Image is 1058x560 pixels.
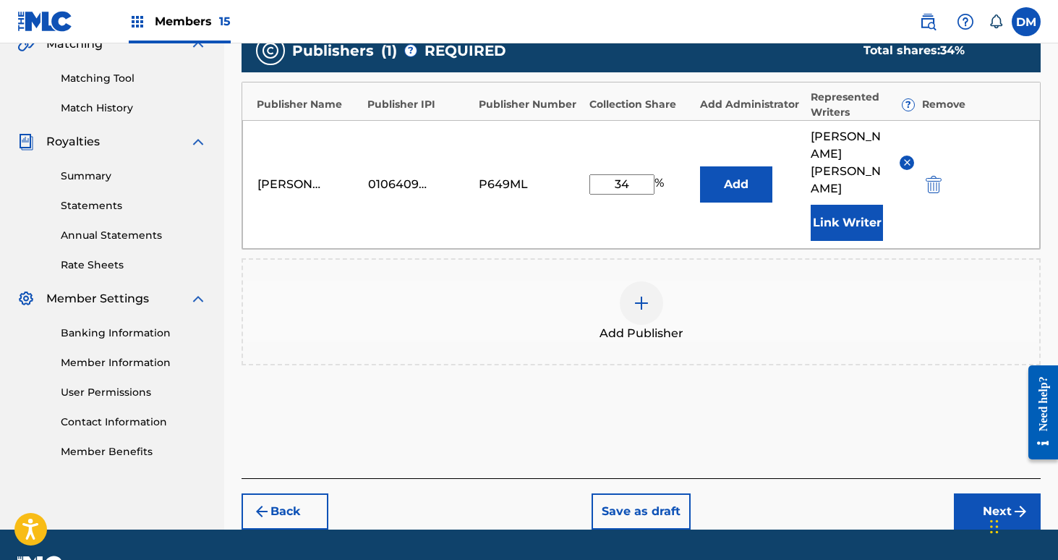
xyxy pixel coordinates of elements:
div: Publisher IPI [367,97,471,112]
button: Link Writer [811,205,883,241]
img: Member Settings [17,290,35,307]
a: Public Search [913,7,942,36]
a: Contact Information [61,415,207,430]
button: Add [700,166,772,203]
div: Notifications [989,14,1003,29]
a: Rate Sheets [61,258,207,273]
img: search [919,13,937,30]
span: 15 [219,14,231,28]
span: Member Settings [46,290,149,307]
span: [PERSON_NAME] [PERSON_NAME] [811,128,889,198]
a: Annual Statements [61,228,207,243]
div: Total shares: [863,42,1012,59]
div: Drag [990,505,999,548]
span: Add Publisher [600,325,683,342]
span: REQUIRED [425,40,506,61]
img: Matching [17,35,35,53]
img: publishers [262,42,279,59]
div: Remove [922,97,1025,112]
button: Save as draft [592,493,691,530]
img: remove-from-list-button [902,157,913,168]
a: Matching Tool [61,71,207,86]
a: Statements [61,198,207,213]
span: 34 % [940,43,965,57]
span: Publishers [292,40,374,61]
span: ? [903,99,914,111]
iframe: Resource Center [1018,355,1058,471]
a: Match History [61,101,207,116]
a: Member Information [61,355,207,370]
img: MLC Logo [17,11,73,32]
img: expand [189,35,207,53]
div: Add Administrator [700,97,803,112]
a: Member Benefits [61,444,207,459]
span: Matching [46,35,103,53]
div: Publisher Number [479,97,582,112]
a: User Permissions [61,385,207,400]
img: 12a2ab48e56ec057fbd8.svg [926,176,942,193]
img: Royalties [17,133,35,150]
span: ( 1 ) [381,40,397,61]
div: Publisher Name [257,97,360,112]
div: User Menu [1012,7,1041,36]
img: expand [189,133,207,150]
button: Back [242,493,328,530]
img: expand [189,290,207,307]
a: Summary [61,169,207,184]
img: 7ee5dd4eb1f8a8e3ef2f.svg [253,503,270,520]
img: Top Rightsholders [129,13,146,30]
span: Royalties [46,133,100,150]
img: add [633,294,650,312]
span: ? [405,45,417,56]
div: Collection Share [589,97,693,112]
iframe: Chat Widget [986,491,1058,560]
span: % [654,174,667,195]
div: Represented Writers [811,90,914,120]
div: Help [951,7,980,36]
a: Banking Information [61,326,207,341]
span: Members [155,13,231,30]
img: help [957,13,974,30]
button: Next [954,493,1041,530]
